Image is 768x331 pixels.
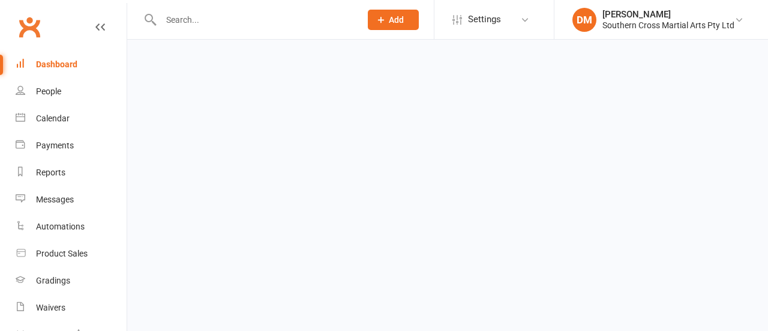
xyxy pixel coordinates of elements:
[389,15,404,25] span: Add
[36,303,65,312] div: Waivers
[16,294,127,321] a: Waivers
[14,12,44,42] a: Clubworx
[368,10,419,30] button: Add
[36,249,88,258] div: Product Sales
[36,141,74,150] div: Payments
[16,213,127,240] a: Automations
[16,132,127,159] a: Payments
[36,276,70,285] div: Gradings
[602,20,734,31] div: Southern Cross Martial Arts Pty Ltd
[16,105,127,132] a: Calendar
[36,195,74,204] div: Messages
[36,222,85,231] div: Automations
[16,186,127,213] a: Messages
[16,78,127,105] a: People
[157,11,352,28] input: Search...
[16,51,127,78] a: Dashboard
[16,267,127,294] a: Gradings
[468,6,501,33] span: Settings
[36,168,65,177] div: Reports
[36,59,77,69] div: Dashboard
[602,9,734,20] div: [PERSON_NAME]
[36,87,61,96] div: People
[16,159,127,186] a: Reports
[16,240,127,267] a: Product Sales
[36,114,70,123] div: Calendar
[572,8,596,32] div: DM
